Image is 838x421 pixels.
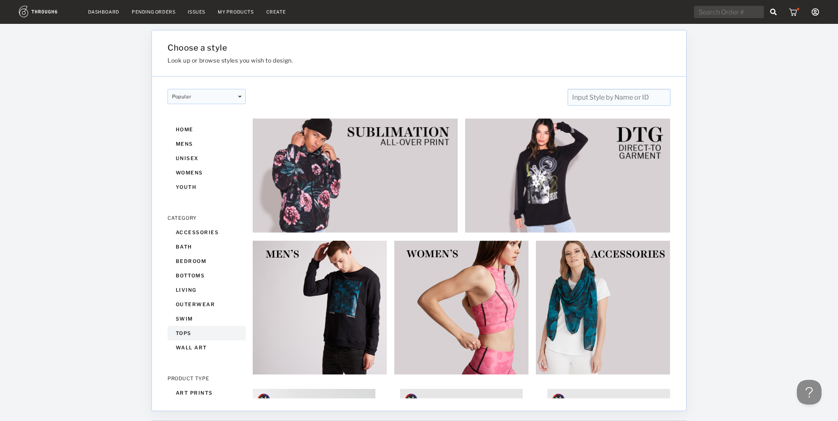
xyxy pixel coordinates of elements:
[252,118,458,233] img: 6ec95eaf-68e2-44b2-82ac-2cbc46e75c33.jpg
[252,240,387,375] img: 0ffe952d-58dc-476c-8a0e-7eab160e7a7d.jpg
[257,393,271,407] img: style_designer_badgeMockup.svg
[168,57,586,64] h3: Look up or browse styles you wish to design.
[789,8,799,16] img: icon_cart_red_dot.b92b630d.svg
[188,9,205,15] a: Issues
[168,225,246,240] div: accessories
[88,9,119,15] a: Dashboard
[797,380,822,405] iframe: Toggle Customer Support
[552,393,566,407] img: style_designer_badgeMockup.svg
[465,118,670,233] img: 2e253fe2-a06e-4c8d-8f72-5695abdd75b9.jpg
[168,151,246,165] div: unisex
[168,122,246,137] div: home
[568,89,670,106] input: Input Style by Name or ID
[168,297,246,312] div: outerwear
[218,9,254,15] a: My Products
[404,393,418,407] img: style_designer_badgeMockup.svg
[168,254,246,268] div: bedroom
[168,386,246,400] div: art prints
[535,240,670,375] img: 1a4a84dd-fa74-4cbf-a7e7-fd3c0281d19c.jpg
[168,283,246,297] div: living
[168,268,246,283] div: bottoms
[394,240,529,375] img: b885dc43-4427-4fb9-87dd-0f776fe79185.jpg
[168,43,586,53] h1: Choose a style
[168,137,246,151] div: mens
[694,6,764,18] input: Search Order #
[168,340,246,355] div: wall art
[168,312,246,326] div: swim
[168,240,246,254] div: bath
[132,9,175,15] a: Pending Orders
[168,375,246,381] div: PRODUCT TYPE
[168,326,246,340] div: tops
[168,215,246,221] div: CATEGORY
[168,165,246,180] div: womens
[19,6,76,17] img: logo.1c10ca64.svg
[168,180,246,194] div: youth
[266,9,286,15] a: Create
[168,89,246,104] div: popular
